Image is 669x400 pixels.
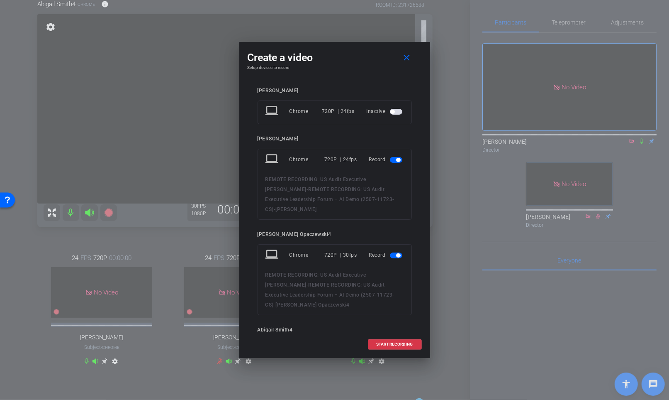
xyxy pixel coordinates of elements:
div: Abigail Smith4 [258,327,412,333]
h4: Setup devices to record [248,65,422,70]
span: [PERSON_NAME] Opaczewski4 [276,302,350,308]
span: - [307,282,309,288]
div: Chrome [289,104,322,119]
button: START RECORDING [368,339,422,350]
div: Record [369,248,404,263]
span: - [307,187,309,192]
span: [PERSON_NAME] [276,206,317,212]
div: Inactive [367,104,404,119]
div: [PERSON_NAME] [258,136,412,142]
div: 720P | 24fps [324,152,357,167]
div: Create a video [248,50,422,65]
div: 720P | 24fps [322,104,355,119]
div: Chrome [289,248,325,263]
span: - [274,206,276,212]
span: START RECORDING [377,342,413,346]
div: 720P | 30fps [324,248,357,263]
mat-icon: laptop [265,104,280,119]
div: [PERSON_NAME] Opaczewski4 [258,231,412,238]
mat-icon: laptop [265,248,280,263]
div: [PERSON_NAME] [258,88,412,94]
mat-icon: laptop [265,152,280,167]
mat-icon: close [401,53,412,63]
div: Chrome [289,152,325,167]
span: REMOTE RECORDING: US Audit Executive Leadership Forum – AI Demo (2507-11723-CS) [265,187,395,212]
span: REMOTE RECORDING: US Audit Executive Leadership Forum – AI Demo (2507-11723-CS) [265,282,395,308]
span: REMOTE RECORDING: US Audit Executive [PERSON_NAME] [265,272,366,288]
div: Record [369,152,404,167]
span: - [274,302,276,308]
span: REMOTE RECORDING: US Audit Executive [PERSON_NAME] [265,177,366,192]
